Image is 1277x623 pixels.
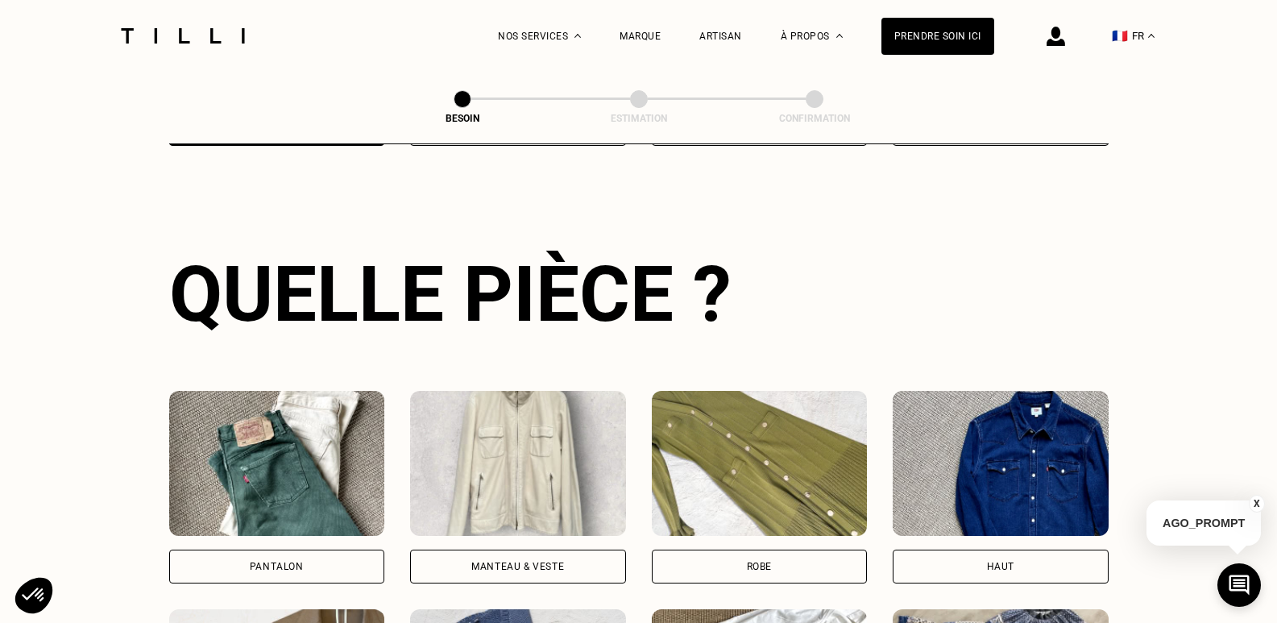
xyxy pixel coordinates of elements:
img: menu déroulant [1148,34,1155,38]
img: Logo du service de couturière Tilli [115,28,251,44]
img: Tilli retouche votre Manteau & Veste [410,391,626,536]
div: Confirmation [734,113,895,124]
div: Besoin [382,113,543,124]
img: Tilli retouche votre Pantalon [169,391,385,536]
a: Marque [620,31,661,42]
button: X [1249,495,1265,513]
a: Artisan [699,31,742,42]
a: Prendre soin ici [881,18,994,55]
div: Pantalon [250,562,304,571]
img: Menu déroulant [574,34,581,38]
img: Tilli retouche votre Robe [652,391,868,536]
img: icône connexion [1047,27,1065,46]
img: Tilli retouche votre Haut [893,391,1109,536]
div: Quelle pièce ? [169,249,1109,339]
span: 🇫🇷 [1112,28,1128,44]
div: Robe [747,562,772,571]
div: Manteau & Veste [471,562,564,571]
div: Estimation [558,113,719,124]
div: Haut [987,562,1014,571]
p: AGO_PROMPT [1146,500,1261,546]
img: Menu déroulant à propos [836,34,843,38]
